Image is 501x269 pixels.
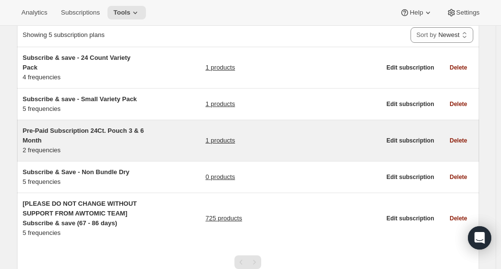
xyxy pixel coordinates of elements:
[23,54,131,71] span: Subscribe & save - 24 Count Variety Pack
[23,95,137,103] span: Subscribe & save - Small Variety Pack
[449,215,467,222] span: Delete
[205,63,235,72] a: 1 products
[386,137,434,144] span: Edit subscription
[444,97,473,111] button: Delete
[386,100,434,108] span: Edit subscription
[23,126,144,155] div: 2 frequencies
[386,64,434,72] span: Edit subscription
[441,6,485,19] button: Settings
[55,6,106,19] button: Subscriptions
[444,61,473,74] button: Delete
[23,167,144,187] div: 5 frequencies
[205,99,235,109] a: 1 products
[380,97,440,111] button: Edit subscription
[444,170,473,184] button: Delete
[23,94,144,114] div: 5 frequencies
[21,9,47,17] span: Analytics
[23,199,144,238] div: 5 frequencies
[380,134,440,147] button: Edit subscription
[23,31,105,38] span: Showing 5 subscription plans
[380,61,440,74] button: Edit subscription
[234,255,261,269] nav: Pagination
[386,173,434,181] span: Edit subscription
[23,127,144,144] span: Pre-Paid Subscription 24Ct. Pouch 3 & 6 Month
[380,212,440,225] button: Edit subscription
[380,170,440,184] button: Edit subscription
[107,6,146,19] button: Tools
[449,64,467,72] span: Delete
[386,215,434,222] span: Edit subscription
[113,9,130,17] span: Tools
[449,173,467,181] span: Delete
[468,226,491,250] div: Open Intercom Messenger
[410,9,423,17] span: Help
[23,53,144,82] div: 4 frequencies
[205,172,235,182] a: 0 products
[205,136,235,145] a: 1 products
[444,134,473,147] button: Delete
[61,9,100,17] span: Subscriptions
[23,168,130,176] span: Subscribe & Save - Non Bundle Dry
[16,6,53,19] button: Analytics
[205,214,242,223] a: 725 products
[456,9,480,17] span: Settings
[449,100,467,108] span: Delete
[444,212,473,225] button: Delete
[449,137,467,144] span: Delete
[394,6,438,19] button: Help
[23,200,137,227] span: [PLEASE DO NOT CHANGE WITHOUT SUPPORT FROM AWTOMIC TEAM] Subscribe & save (67 - 86 days)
